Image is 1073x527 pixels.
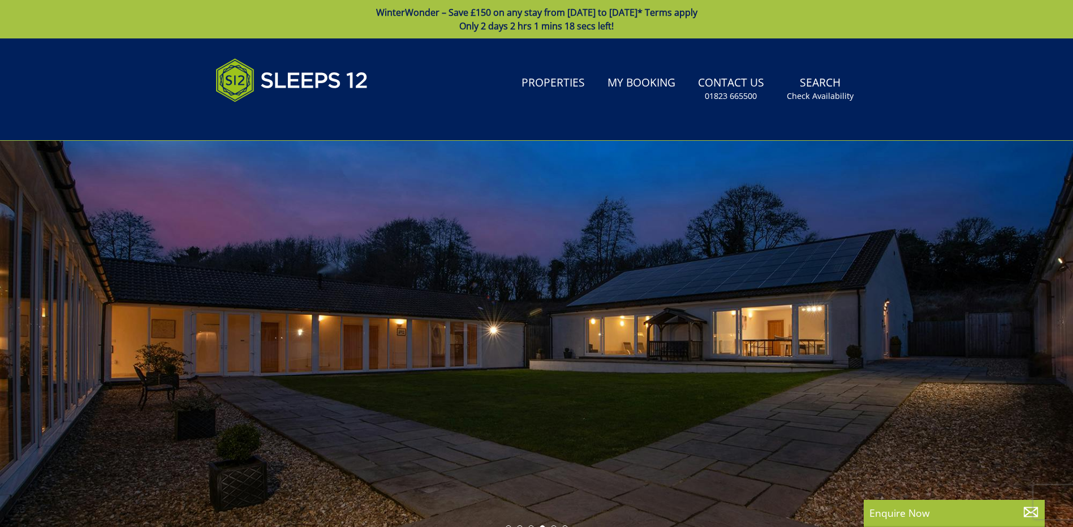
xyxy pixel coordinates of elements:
[603,71,680,96] a: My Booking
[705,90,757,102] small: 01823 665500
[782,71,858,107] a: SearchCheck Availability
[210,115,329,125] iframe: Customer reviews powered by Trustpilot
[216,52,368,109] img: Sleeps 12
[693,71,769,107] a: Contact Us01823 665500
[869,506,1039,520] p: Enquire Now
[787,90,854,102] small: Check Availability
[517,71,589,96] a: Properties
[459,20,614,32] span: Only 2 days 2 hrs 1 mins 18 secs left!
